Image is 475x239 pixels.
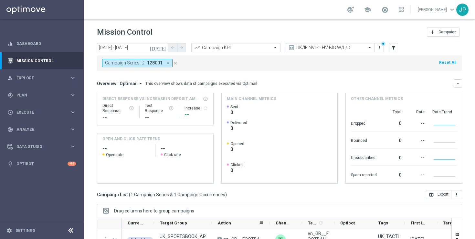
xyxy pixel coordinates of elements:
[16,128,70,131] span: Analyze
[426,190,451,199] button: open_in_browser Export
[203,106,208,111] i: refresh
[7,75,70,81] div: Explore
[432,109,457,115] div: Rate Trend
[102,96,201,102] span: Direct Response VS Increase In Deposit Amount
[7,127,13,132] i: track_changes
[230,146,244,152] span: 0
[409,135,425,145] div: --
[16,52,76,69] a: Mission Control
[364,6,371,13] span: school
[230,104,238,109] span: Sent
[147,60,163,66] span: 128001
[97,192,227,198] h3: Campaign List
[351,96,403,102] h4: Other channel metrics
[317,219,323,226] span: Calculate column
[118,81,145,86] button: Optimail arrow_drop_down
[138,81,143,86] i: arrow_drop_down
[102,113,134,121] div: --
[225,192,227,198] span: )
[385,135,401,145] div: 0
[114,208,194,213] div: Row Groups
[185,111,208,119] div: --
[276,221,291,225] span: Channel
[191,43,280,52] ng-select: Campaign KPI
[97,28,153,37] h1: Mission Control
[7,41,76,46] div: equalizer Dashboard
[378,221,388,225] span: Tags
[218,221,231,225] span: Action
[16,155,68,172] a: Optibot
[179,45,184,50] i: arrow_forward
[351,169,377,179] div: Spam reported
[456,4,469,16] div: JP
[454,79,462,88] button: keyboard_arrow_down
[454,192,459,197] i: more_vert
[409,169,425,179] div: --
[7,35,76,52] div: Dashboard
[7,52,76,69] div: Mission Control
[145,113,174,121] div: --
[385,118,401,128] div: 0
[438,59,457,66] button: Reset All
[97,81,118,86] h3: Overview:
[318,220,323,225] i: refresh
[7,93,76,98] button: gps_fixed Plan keyboard_arrow_right
[7,110,76,115] button: play_circle_outline Execute keyboard_arrow_right
[381,41,385,46] div: There are unsaved changes
[230,109,238,115] span: 0
[170,45,175,50] i: arrow_back
[7,144,76,149] button: Data Studio keyboard_arrow_right
[149,43,168,53] button: [DATE]
[102,144,150,152] h2: --
[102,59,173,67] button: Campaign Series ID: 128001 arrow_drop_down
[120,81,138,86] span: Optimail
[7,75,13,81] i: person_search
[230,162,244,167] span: Clicked
[194,44,200,51] i: trending_up
[389,43,398,52] button: filter_alt
[430,29,435,35] i: add
[165,60,171,66] i: arrow_drop_down
[456,81,460,86] i: keyboard_arrow_down
[385,109,401,115] div: Total
[230,120,247,125] span: Delivered
[150,45,167,51] i: [DATE]
[164,152,181,157] span: Click rate
[97,43,168,52] input: Select date range
[70,75,76,81] i: keyboard_arrow_right
[7,41,13,47] i: equalizer
[16,35,76,52] a: Dashboard
[168,43,177,52] button: arrow_back
[7,109,70,115] div: Execute
[411,221,426,225] span: First in Range
[230,125,247,131] span: 0
[7,75,76,81] button: person_search Explore keyboard_arrow_right
[106,152,123,157] span: Open rate
[438,30,457,34] span: Campaign
[7,109,13,115] i: play_circle_outline
[443,221,459,225] span: Targeted Customers
[16,93,70,97] span: Plan
[426,192,462,197] multiple-options-button: Export to CSV
[385,169,401,179] div: 0
[16,76,70,80] span: Explore
[16,110,70,114] span: Execute
[351,118,377,128] div: Dropped
[288,44,295,51] i: preview
[351,135,377,145] div: Bounced
[16,229,35,233] a: Settings
[161,144,208,152] h2: --
[7,92,70,98] div: Plan
[7,144,70,150] div: Data Studio
[417,5,456,15] a: [PERSON_NAME]keyboard_arrow_down
[391,45,396,51] i: filter_alt
[451,190,462,199] button: more_vert
[7,161,76,166] div: lightbulb Optibot +10
[102,136,160,142] h4: OPEN AND CLICK RATE TREND
[7,161,13,167] i: lightbulb
[68,162,76,166] div: +10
